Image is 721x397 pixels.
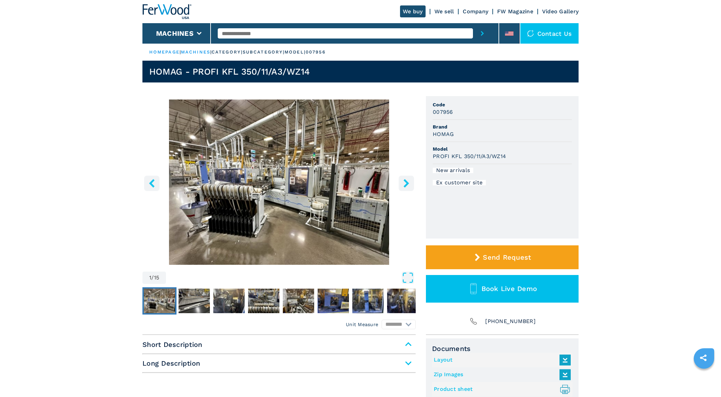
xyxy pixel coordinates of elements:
h3: HOMAG [433,130,454,138]
button: Go to Slide 3 [212,287,246,315]
button: Go to Slide 7 [351,287,385,315]
button: Open Fullscreen [168,272,414,284]
span: [PHONE_NUMBER] [485,317,536,326]
span: Send Request [483,253,531,261]
span: | [180,49,181,55]
nav: Thumbnail Navigation [142,287,416,315]
img: Contact us [527,30,534,37]
span: Long Description [142,357,416,369]
button: right-button [399,175,414,191]
span: Model [433,146,572,152]
img: c62ee0f388551218044c5a119c8b9cdc [352,289,384,313]
span: Brand [433,123,572,130]
img: Edgebander BATCH 1 HOMAG PROFI KFL 350/11/A3/WZ14 [142,100,416,265]
button: Go to Slide 1 [142,287,177,315]
span: / [151,275,154,280]
span: 15 [154,275,159,280]
a: sharethis [695,349,712,366]
a: We buy [400,5,426,17]
button: Go to Slide 6 [316,287,350,315]
img: a94ae08f78a79dc3ddbea0f46cc5b58f [387,289,418,313]
button: Machines [156,29,194,37]
div: New arrivals [433,168,473,173]
a: HOMEPAGE [149,49,180,55]
button: Go to Slide 4 [247,287,281,315]
em: Unit Measure [346,321,378,328]
button: Book Live Demo [426,275,579,303]
a: We sell [434,8,454,15]
h3: 007956 [433,108,453,116]
button: Send Request [426,245,579,269]
img: e3be49c0a6511ebf35e0a1851000401f [318,289,349,313]
img: 5bfb9867bb89adb122f85e92dfa8d28a [248,289,279,313]
a: Layout [434,354,567,366]
div: Ex customer site [433,180,486,185]
a: Product sheet [434,384,567,395]
div: Go to Slide 1 [142,100,416,265]
button: submit-button [473,23,492,44]
button: Go to Slide 2 [177,287,211,315]
span: 1 [149,275,151,280]
h3: PROFI KFL 350/11/A3/WZ14 [433,152,506,160]
img: Phone [469,317,478,326]
div: Contact us [520,23,579,44]
img: b9b46a01c107cac96e7a8252a86228fe [213,289,245,313]
button: left-button [144,175,159,191]
p: model | [285,49,306,55]
span: Code [433,101,572,108]
span: | [210,49,212,55]
a: machines [181,49,210,55]
h1: HOMAG - PROFI KFL 350/11/A3/WZ14 [149,66,310,77]
span: Book Live Demo [481,285,537,293]
button: Go to Slide 8 [386,287,420,315]
span: Short Description [142,338,416,351]
span: Documents [432,345,572,353]
a: Video Gallery [542,8,579,15]
button: Go to Slide 5 [281,287,316,315]
p: 007956 [306,49,326,55]
img: 5b151146e81e0fdc6c2260e8448c470d [144,289,175,313]
p: subcategory | [243,49,285,55]
img: Ferwood [142,4,191,19]
img: 9d57be2168b3cc5f663d101d70e4bb3f [283,289,314,313]
a: FW Magazine [497,8,533,15]
a: Zip Images [434,369,567,380]
a: Company [463,8,488,15]
img: ad7233bdd4e73186fe2b621839c93bee [179,289,210,313]
p: category | [212,49,243,55]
